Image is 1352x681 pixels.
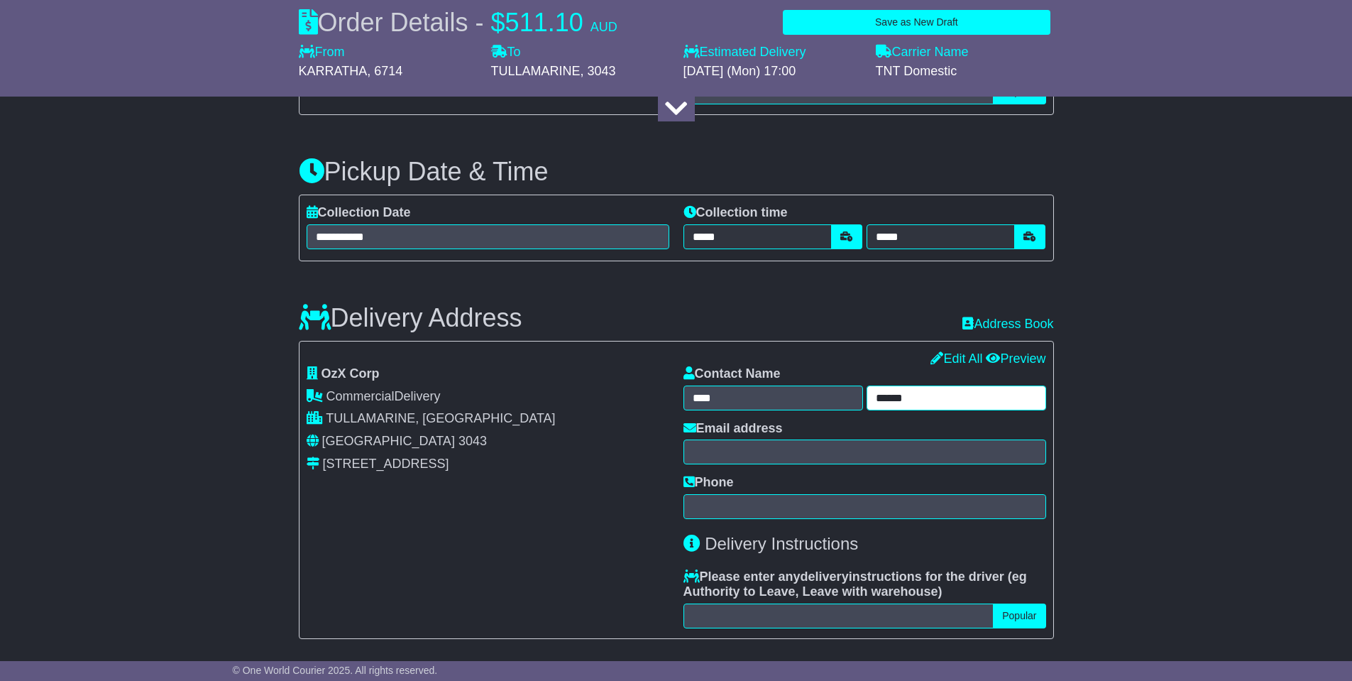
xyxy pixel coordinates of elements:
[986,352,1045,366] a: Preview
[930,352,982,366] a: Edit All
[683,64,862,80] div: [DATE] (Mon) 17:00
[458,434,487,448] span: 3043
[321,366,380,381] span: OzX Corp
[683,570,1046,600] label: Please enter any instructions for the driver ( )
[491,45,521,60] label: To
[590,20,617,34] span: AUD
[326,389,395,403] span: Commercial
[783,10,1050,35] button: Save as New Draft
[705,534,858,553] span: Delivery Instructions
[683,475,734,491] label: Phone
[876,45,969,60] label: Carrier Name
[299,304,522,332] h3: Delivery Address
[299,45,345,60] label: From
[801,570,849,584] span: delivery
[322,434,455,448] span: [GEOGRAPHIC_DATA]
[683,421,783,437] label: Email address
[367,64,402,78] span: , 6714
[683,366,781,382] label: Contact Name
[299,158,1054,186] h3: Pickup Date & Time
[491,64,581,78] span: TULLAMARINE
[683,205,788,221] label: Collection time
[962,317,1053,331] a: Address Book
[505,8,583,37] span: 511.10
[876,64,1054,80] div: TNT Domestic
[299,64,368,78] span: KARRATHA
[491,8,505,37] span: $
[323,457,449,472] div: [STREET_ADDRESS]
[307,205,411,221] label: Collection Date
[307,389,669,405] div: Delivery
[581,64,616,78] span: , 3043
[299,7,617,38] div: Order Details -
[993,604,1045,628] button: Popular
[683,570,1027,599] span: eg Authority to Leave, Leave with warehouse
[326,411,555,425] span: TULLAMARINE, [GEOGRAPHIC_DATA]
[683,45,862,60] label: Estimated Delivery
[233,665,438,676] span: © One World Courier 2025. All rights reserved.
